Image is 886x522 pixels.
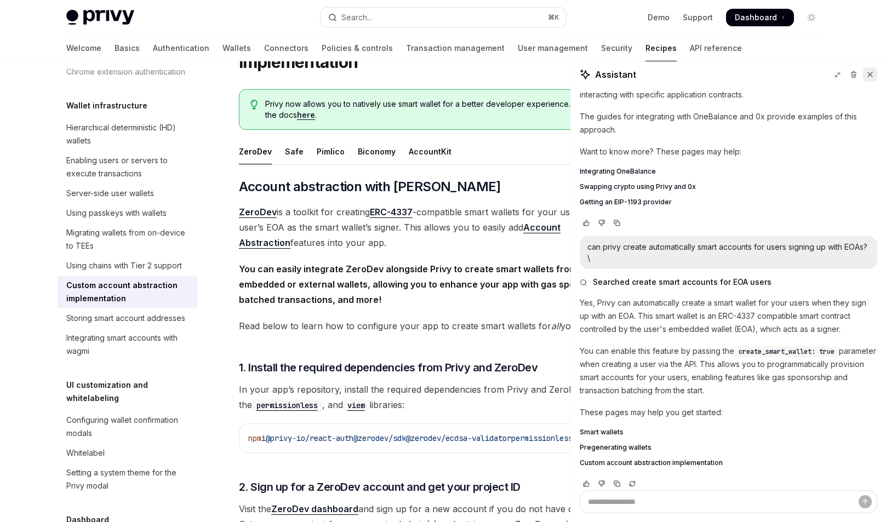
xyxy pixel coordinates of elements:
a: Migrating wallets from on-device to TEEs [58,223,198,256]
span: is a toolkit for creating -compatible smart wallets for your users, using the user’s EOA as the s... [239,204,634,250]
a: Using passkeys with wallets [58,203,198,223]
button: Send message [859,495,872,508]
div: Hierarchical deterministic (HD) wallets [66,121,191,147]
div: Pimlico [317,139,345,164]
a: Support [683,12,713,23]
a: Configuring wallet confirmation modals [58,410,198,443]
p: These pages may help you get started: [580,406,877,419]
div: Custom account abstraction implementation [66,279,191,305]
div: Search... [341,11,372,24]
img: light logo [66,10,134,25]
button: Open search [321,8,566,27]
span: ⌘ K [548,13,559,22]
a: Integrating OneBalance [580,167,877,176]
span: Custom account abstraction implementation [580,458,723,467]
button: Copy chat response [610,478,624,489]
svg: Tip [250,100,258,110]
button: Vote that response was not good [595,217,608,228]
div: Enabling users or servers to execute transactions [66,154,191,180]
p: You can enable this feature by passing the parameter when creating a user via the API. This allow... [580,345,877,397]
p: Want to know more? These pages may help: [580,145,877,158]
div: Safe [285,139,304,164]
div: Configuring wallet confirmation modals [66,414,191,440]
a: Storing smart account addresses [58,308,198,328]
span: @privy-io/react-auth [266,433,353,443]
span: 1. Install the required dependencies from Privy and ZeroDev [239,360,538,375]
em: all [551,320,561,331]
a: Custom account abstraction implementation [58,276,198,308]
div: Using passkeys with wallets [66,206,167,220]
span: permissionless [511,433,573,443]
button: Vote that response was good [580,478,593,489]
a: Authentication [153,35,209,61]
button: Toggle dark mode [803,9,820,26]
p: The guides for integrating with OneBalance and 0x provide examples of this approach. [580,110,877,136]
span: i [261,433,266,443]
span: Smart wallets [580,428,624,437]
a: Demo [648,12,670,23]
a: Enabling users or servers to execute transactions [58,151,198,183]
span: Read below to learn how to configure your app to create smart wallets for your users! [239,318,634,334]
a: here [297,110,315,120]
a: Basics [115,35,140,61]
a: Server-side user wallets [58,183,198,203]
span: Getting an EIP-1193 provider [580,198,672,206]
a: Welcome [66,35,101,61]
span: Swapping crypto using Privy and 0x [580,182,696,191]
a: Swapping crypto using Privy and 0x [580,182,877,191]
div: Integrating smart accounts with wagmi [66,331,191,358]
div: Migrating wallets from on-device to TEEs [66,226,191,253]
a: Pregenerating wallets [580,443,877,452]
a: ZeroDev [239,206,277,218]
a: Integrating smart accounts with wagmi [58,328,198,361]
p: Yes, Privy can automatically create a smart wallet for your users when they sign up with an EOA. ... [580,296,877,336]
span: create_smart_wallet: true [739,347,834,356]
div: AccountKit [409,139,451,164]
textarea: Ask a question... [580,490,877,513]
a: Wallets [222,35,251,61]
a: User management [518,35,588,61]
span: Dashboard [735,12,777,23]
a: Getting an EIP-1193 provider [580,198,877,206]
code: viem [343,399,369,411]
div: can privy create automatically smart accounts for users signing up with EOAs? \ [587,242,870,263]
div: Using chains with Tier 2 support [66,259,182,272]
button: Vote that response was good [580,217,593,228]
button: Vote that response was not good [595,478,608,489]
span: Integrating OneBalance [580,167,656,176]
span: Account abstraction with [PERSON_NAME] [239,178,501,196]
button: Copy chat response [610,217,624,228]
a: Security [601,35,632,61]
a: Using chains with Tier 2 support [58,256,198,276]
a: Smart wallets [580,428,877,437]
a: permissionless [252,399,322,410]
span: Assistant [595,68,636,81]
a: Whitelabel [58,443,198,463]
span: Searched create smart accounts for EOA users [593,277,771,288]
div: ZeroDev [239,139,272,164]
div: Biconomy [358,139,396,164]
a: API reference [690,35,742,61]
h5: UI customization and whitelabeling [66,378,198,405]
a: Setting a system theme for the Privy modal [58,463,198,496]
button: Reload last chat [626,478,639,489]
span: Pregenerating wallets [580,443,651,452]
div: Storing smart account addresses [66,312,185,325]
span: npm [248,433,261,443]
button: Searched create smart accounts for EOA users [580,277,877,288]
span: @zerodev/ecdsa-validator [406,433,511,443]
a: Policies & controls [322,35,393,61]
a: Dashboard [726,9,794,26]
a: Transaction management [406,35,505,61]
span: In your app’s repository, install the required dependencies from Privy and ZeroDev, as well as th... [239,382,634,412]
a: ERC-4337 [370,206,413,218]
div: Whitelabel [66,446,105,460]
div: Server-side user wallets [66,187,154,200]
div: Setting a system theme for the Privy modal [66,466,191,492]
a: Hierarchical deterministic (HD) wallets [58,118,198,151]
h5: Wallet infrastructure [66,99,147,112]
a: Recipes [645,35,677,61]
span: 2. Sign up for a ZeroDev account and get your project ID [239,479,521,495]
code: permissionless [252,399,322,411]
a: Connectors [264,35,308,61]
